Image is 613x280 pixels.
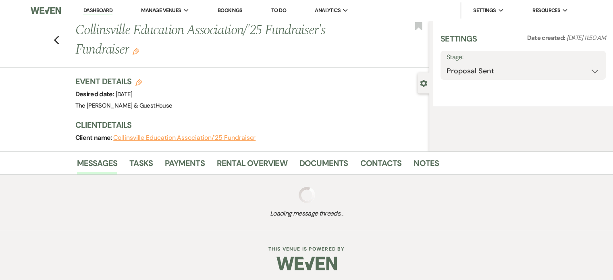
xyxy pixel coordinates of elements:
[532,6,560,15] span: Resources
[113,135,256,141] button: Collinsville Education Association/'25 Fundraiser
[75,133,114,142] span: Client name:
[77,157,118,174] a: Messages
[276,249,337,278] img: Weven Logo
[299,187,315,203] img: loading spinner
[527,34,567,42] span: Date created:
[75,119,421,131] h3: Client Details
[75,21,355,59] h1: Collinsville Education Association/'25 Fundraiser's Fundraiser
[217,157,287,174] a: Rental Overview
[271,7,286,14] a: To Do
[165,157,205,174] a: Payments
[129,157,153,174] a: Tasks
[31,2,61,19] img: Weven Logo
[75,90,116,98] span: Desired date:
[218,7,243,14] a: Bookings
[420,79,427,87] button: Close lead details
[315,6,341,15] span: Analytics
[133,48,139,55] button: Edit
[77,209,536,218] span: Loading message threads...
[567,34,606,42] span: [DATE] 11:50 AM
[116,90,133,98] span: [DATE]
[447,52,600,63] label: Stage:
[75,102,172,110] span: The [PERSON_NAME] & GuestHouse
[75,76,172,87] h3: Event Details
[441,33,477,51] h3: Settings
[83,7,112,15] a: Dashboard
[360,157,402,174] a: Contacts
[414,157,439,174] a: Notes
[141,6,181,15] span: Manage Venues
[473,6,496,15] span: Settings
[299,157,348,174] a: Documents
